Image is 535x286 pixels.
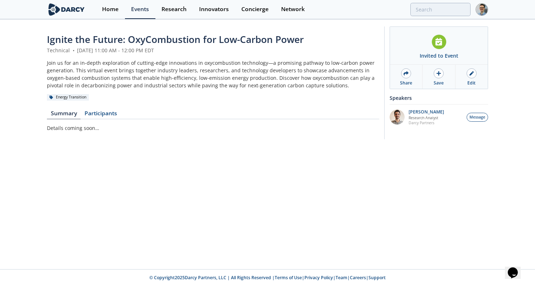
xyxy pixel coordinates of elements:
a: Support [368,275,386,281]
p: Darcy Partners [409,120,444,125]
a: Participants [81,111,121,119]
div: Save [434,80,444,86]
p: Details coming soon… [47,124,379,132]
div: Speakers [390,92,488,104]
span: Ignite the Future: OxyCombustion for Low-Carbon Power [47,33,304,46]
a: Careers [350,275,366,281]
span: Message [469,115,485,120]
img: e78dc165-e339-43be-b819-6f39ce58aec6 [390,110,405,125]
p: [PERSON_NAME] [409,110,444,115]
div: Share [400,80,412,86]
div: Join us for an in-depth exploration of cutting-edge innovations in oxycombustion technology—a pro... [47,59,379,89]
div: Concierge [241,6,269,12]
a: Team [336,275,347,281]
a: Terms of Use [275,275,302,281]
div: Research [162,6,187,12]
img: logo-wide.svg [47,3,86,16]
img: Profile [476,3,488,16]
div: Innovators [199,6,229,12]
div: Energy Transition [47,94,89,101]
div: Invited to Event [420,52,458,59]
iframe: chat widget [505,257,528,279]
div: Home [102,6,119,12]
a: Edit [456,65,488,89]
a: Summary [47,111,81,119]
div: Edit [467,80,476,86]
button: Message [467,113,488,122]
p: Research Analyst [409,115,444,120]
div: Events [131,6,149,12]
div: Technical [DATE] 11:00 AM - 12:00 PM EDT [47,47,379,54]
a: Privacy Policy [304,275,333,281]
div: Network [281,6,305,12]
input: Advanced Search [410,3,471,16]
p: © Copyright 2025 Darcy Partners, LLC | All Rights Reserved | | | | | [20,275,515,281]
span: • [71,47,76,54]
